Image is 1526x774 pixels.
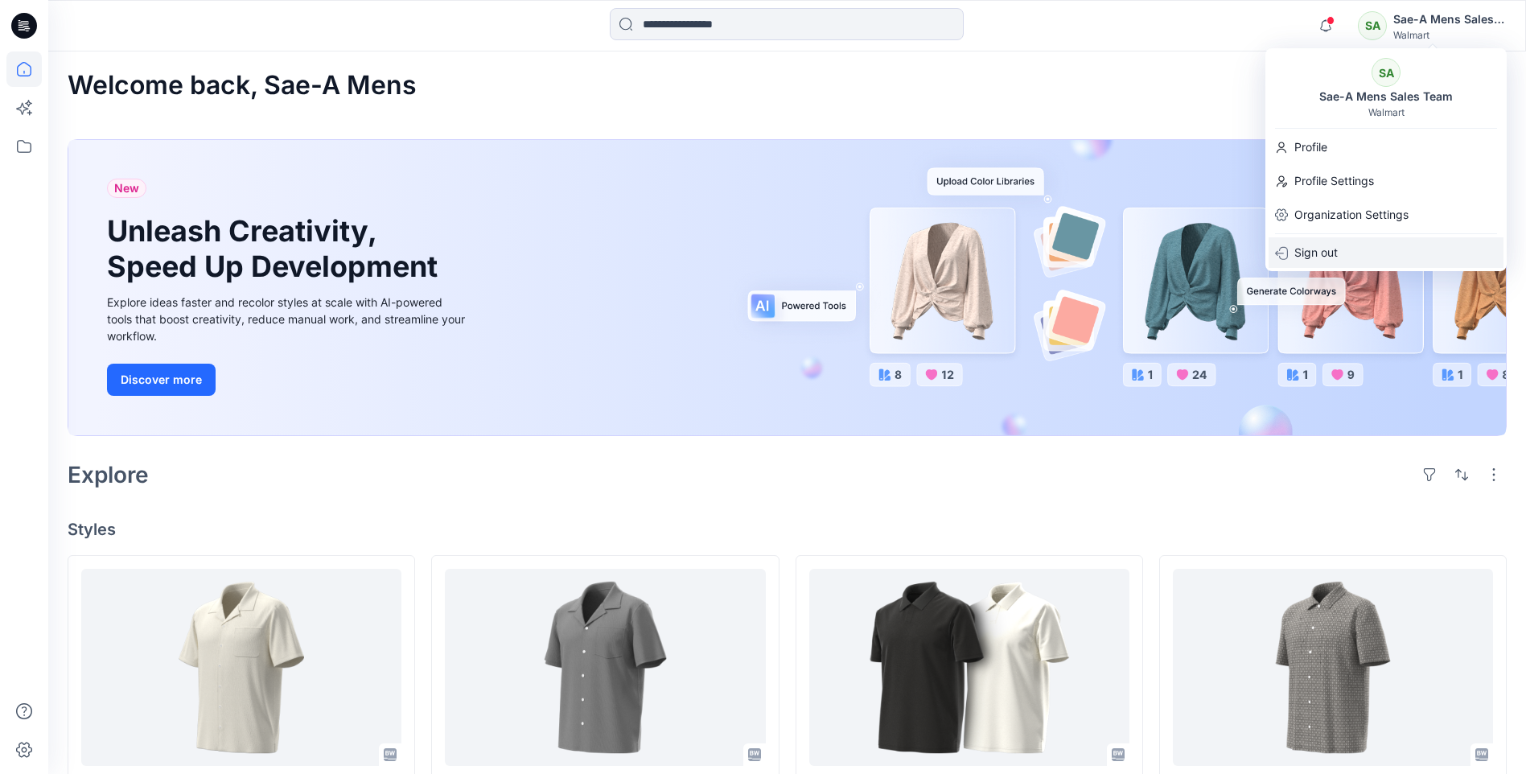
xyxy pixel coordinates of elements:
[1294,166,1374,196] p: Profile Settings
[1372,58,1401,87] div: SA
[445,569,765,766] a: GEO JACQUARD CAMP SHIRT
[68,520,1507,539] h4: Styles
[114,179,139,198] span: New
[107,364,216,396] button: Discover more
[1310,87,1462,106] div: Sae-A Mens Sales Team
[1265,132,1507,163] a: Profile
[1265,166,1507,196] a: Profile Settings
[107,214,445,283] h1: Unleash Creativity, Speed Up Development
[68,462,149,488] h2: Explore
[1368,106,1405,118] div: Walmart
[1294,237,1338,268] p: Sign out
[1358,11,1387,40] div: SA
[81,569,401,766] a: TEXTURED JERSEY CAMP SHIRT
[68,71,417,101] h2: Welcome back, Sae-A Mens
[107,364,469,396] a: Discover more
[1294,200,1409,230] p: Organization Settings
[1173,569,1493,766] a: JACQUARD SHIRT
[1265,200,1507,230] a: Organization Settings
[1393,29,1506,41] div: Walmart
[1393,10,1506,29] div: Sae-A Mens Sales Team
[107,294,469,344] div: Explore ideas faster and recolor styles at scale with AI-powered tools that boost creativity, red...
[809,569,1129,766] a: JOHNNY COLLAR POLO
[1294,132,1327,163] p: Profile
